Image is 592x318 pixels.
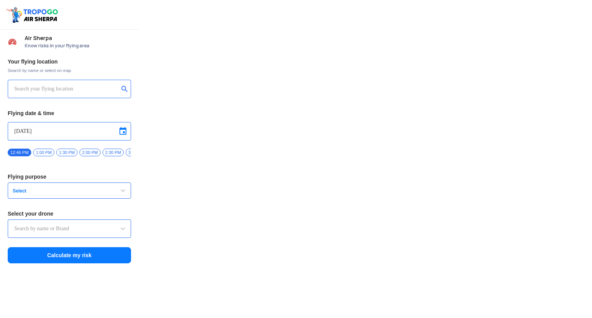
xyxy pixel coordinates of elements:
[25,43,131,49] span: Know risks in your flying area
[8,67,131,74] span: Search by name or select on map
[14,224,124,233] input: Search by name or Brand
[8,110,131,116] h3: Flying date & time
[8,59,131,64] h3: Your flying location
[8,182,131,199] button: Select
[14,127,124,136] input: Select Date
[8,149,31,156] span: 12:46 PM
[103,149,124,156] span: 2:30 PM
[8,174,131,179] h3: Flying purpose
[33,149,54,156] span: 1:00 PM
[126,149,147,156] span: 3:00 PM
[8,37,17,46] img: Risk Scores
[8,247,131,263] button: Calculate my risk
[79,149,101,156] span: 2:00 PM
[8,211,131,216] h3: Select your drone
[56,149,77,156] span: 1:30 PM
[14,84,119,94] input: Search your flying location
[10,188,106,194] span: Select
[6,6,61,23] img: ic_tgdronemaps.svg
[25,35,131,41] span: Air Sherpa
